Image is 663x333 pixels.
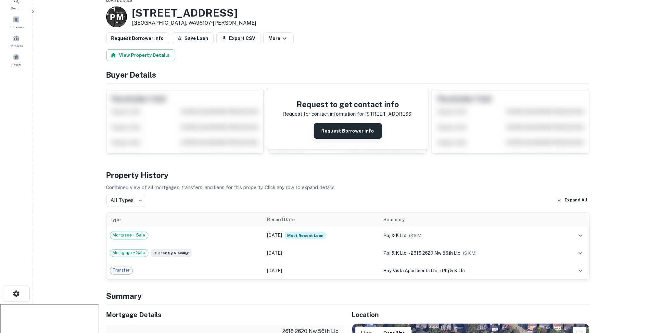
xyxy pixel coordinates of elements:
[411,250,460,256] span: 2616 2620 nw 56th llc
[106,184,590,191] p: Combined view of all mortgages, transfers, and liens for this property. Click any row to expand d...
[575,248,586,259] button: expand row
[409,233,423,238] span: ($ 10M )
[106,69,590,81] h4: Buyer Details
[132,19,257,27] p: [GEOGRAPHIC_DATA], WA98107 •
[631,281,663,312] iframe: Chat Widget
[106,290,590,302] h4: Summary
[151,249,192,257] span: Currently viewing
[110,250,148,256] span: Mortgage + Sale
[216,32,261,44] button: Export CSV
[383,250,555,257] div: →
[383,250,406,256] span: pbj & k llc
[2,13,31,31] a: Borrowers
[365,110,413,118] p: [STREET_ADDRESS]
[213,20,257,26] a: [PERSON_NAME]
[172,32,214,44] button: Save Loan
[106,49,175,61] button: View Property Details
[11,6,22,11] span: Search
[106,169,590,181] h4: Property History
[283,98,413,110] h4: Request to get contact info
[383,267,555,274] div: →
[110,267,133,274] span: Transfer
[383,268,437,273] span: bay vista apartments llc
[106,32,169,44] button: Request Borrower Info
[110,11,123,23] p: P M
[380,212,558,227] th: Summary
[10,43,23,48] span: Contacts
[352,310,590,320] h5: Location
[132,7,257,19] h3: [STREET_ADDRESS]
[314,123,382,139] button: Request Borrower Info
[8,24,24,30] span: Borrowers
[283,110,364,118] p: Request for contact information for
[555,196,590,205] button: Expand All
[264,212,380,227] th: Record Date
[575,230,586,241] button: expand row
[2,32,31,50] a: Contacts
[106,194,145,207] div: All Types
[12,62,21,67] span: Saved
[463,251,477,256] span: ($ 10M )
[110,232,148,238] span: Mortgage + Sale
[442,268,465,273] span: pbj & k llc
[264,244,380,262] td: [DATE]
[264,262,380,279] td: [DATE]
[2,51,31,69] a: Saved
[264,227,380,244] td: [DATE]
[575,265,586,276] button: expand row
[263,32,294,44] button: More
[107,212,264,227] th: Type
[106,310,344,320] h5: Mortgage Details
[285,232,326,239] span: Most Recent Loan
[383,233,406,238] span: pbj & k llc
